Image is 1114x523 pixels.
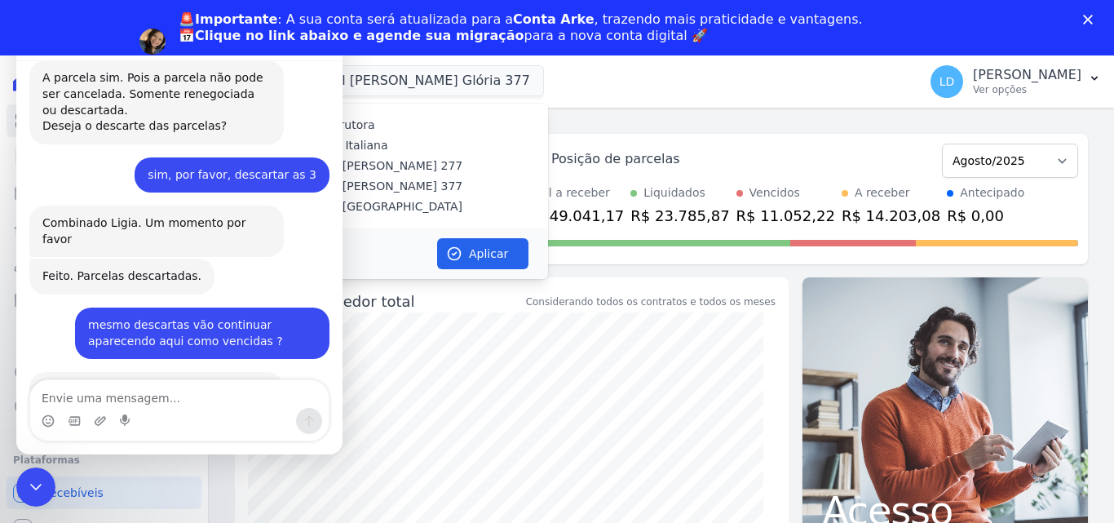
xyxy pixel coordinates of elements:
div: Feito. Parcelas descartadas. [26,252,185,268]
button: LD [PERSON_NAME] Ver opções [917,59,1114,104]
b: Conta Arke [513,11,594,27]
a: Crédito [7,356,201,388]
div: Total a receber [525,184,624,202]
a: Negativação [7,392,201,424]
div: R$ 14.203,08 [842,205,940,227]
div: Adriane diz… [13,189,313,242]
div: R$ 23.785,87 [630,205,729,227]
a: Contratos [7,140,201,173]
div: Adriane diz… [13,356,313,443]
div: sim, por favor, descartar as 3 [131,151,300,167]
div: Liquidados [643,184,705,202]
div: Plataformas [13,450,195,470]
a: Minha Carteira [7,284,201,317]
button: Upload do anexo [77,398,91,411]
div: Adriane diz… [13,44,313,140]
a: Transferências [7,320,201,352]
div: Combinado Ligia. Um momento por favor [13,189,267,241]
div: R$ 0,00 [947,205,1024,227]
a: Parcelas [7,176,201,209]
div: mesmo descartas vão continuar aparecendo aqui como vencidas ? [59,291,313,343]
div: Fechar [1083,15,1099,24]
div: Combinado Ligia. Um momento por favor [26,199,254,231]
b: 🚨Importante [179,11,277,27]
div: R$ 11.052,22 [736,205,835,227]
iframe: Intercom live chat [16,468,55,507]
div: Considerando todos os contratos e todos os meses [526,295,776,309]
a: Lotes [7,212,201,245]
button: Selecionador de GIF [51,398,64,411]
div: Antecipado [960,184,1024,202]
p: Ver opções [973,83,1081,96]
div: sim, por favor, descartar as 3 [118,141,313,177]
button: Residencial [PERSON_NAME] Glória 377 [235,65,544,96]
div: : A sua conta será atualizada para a , trazendo mais praticidade e vantagens. 📅 para a nova conta... [179,11,863,44]
span: Recebíveis [42,485,104,501]
a: Visão Geral [7,104,201,137]
div: Feito. Parcelas descartadas. [13,242,198,278]
div: Saldo devedor total [271,290,523,312]
button: Enviar uma mensagem [280,392,306,418]
textarea: Envie uma mensagem... [14,364,312,392]
a: Agendar migração [179,54,313,72]
button: Start recording [104,398,117,411]
a: Clientes [7,248,201,281]
label: Residencial [PERSON_NAME] 277 [274,157,462,175]
div: A receber [855,184,910,202]
button: Aplicar [437,238,528,269]
iframe: Intercom live chat [16,16,343,454]
div: mesmo descartas vão continuar aparecendo aqui como vencidas ? [72,301,300,333]
label: Residencial [GEOGRAPHIC_DATA] [274,198,462,215]
div: Lígia diz… [13,141,313,190]
img: Profile image for Adriane [139,29,166,55]
div: Lígia diz… [13,291,313,356]
p: [PERSON_NAME] [973,67,1081,83]
div: A parcela sim. Pois a parcela não pode ser cancelada. Somente renegociada ou descartada.Deseja o ... [13,44,267,127]
div: Vencidos [749,184,800,202]
button: Selecionador de Emoji [25,398,38,411]
a: Recebíveis [7,476,201,509]
div: Não Ligia. Uma vez descartadas, parcelas sumirão do contrato. [13,356,267,407]
div: R$ 49.041,17 [525,205,624,227]
div: A parcela sim. Pois a parcela não pode ser cancelada. Somente renegociada ou descartada. Deseja o... [26,54,254,117]
div: Adriane diz… [13,242,313,291]
label: Residencial [PERSON_NAME] 377 [274,178,462,195]
span: LD [939,76,955,87]
div: Posição de parcelas [551,149,680,169]
b: Clique no link abaixo e agende sua migração [195,28,524,43]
